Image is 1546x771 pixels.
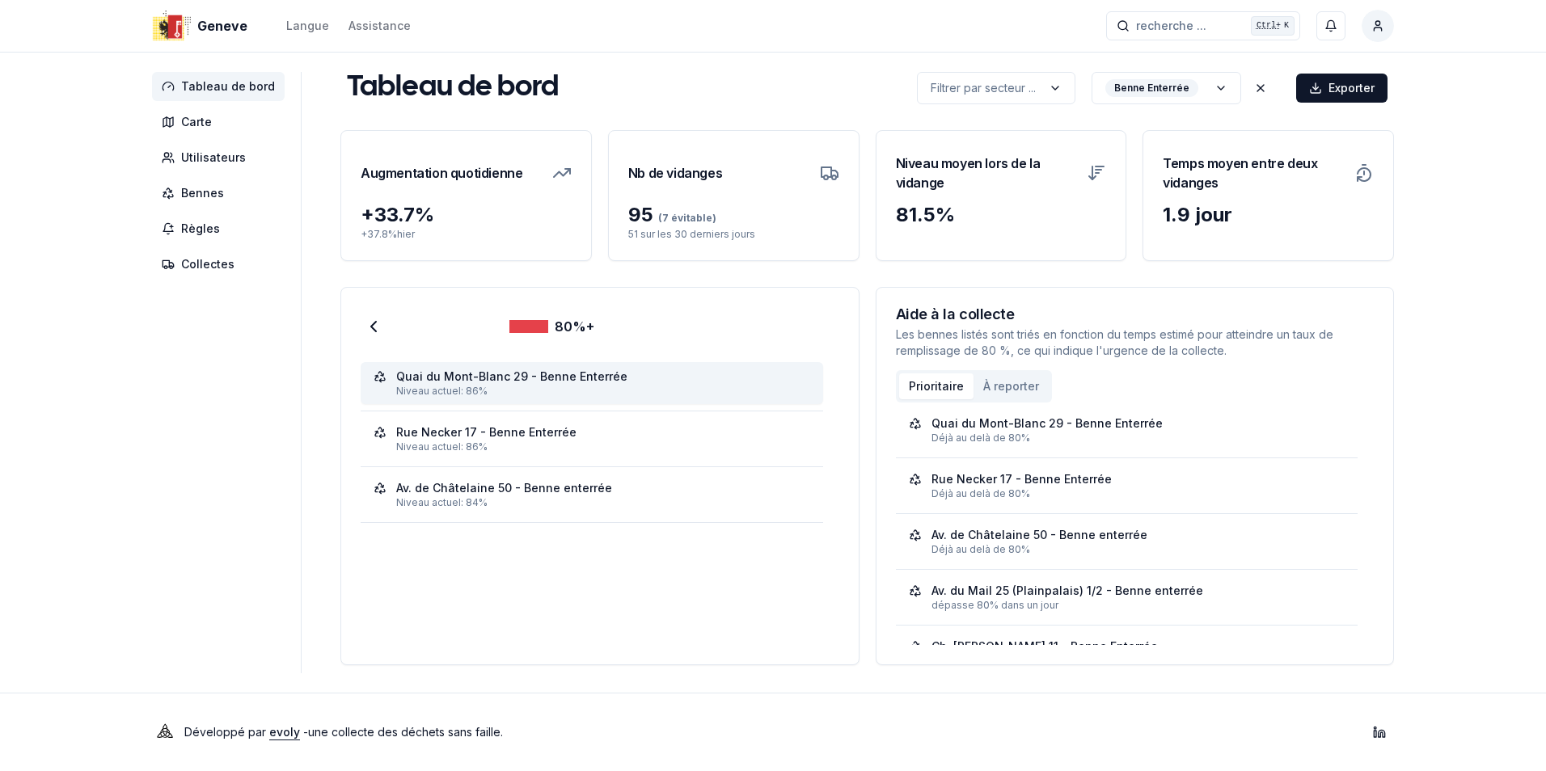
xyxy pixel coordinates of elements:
[152,214,291,243] a: Règles
[931,527,1147,543] div: Av. de Châtelaine 50 - Benne enterrée
[909,527,1345,556] a: Av. de Châtelaine 50 - Benne enterréeDéjà au delà de 80%
[896,307,1375,322] h3: Aide à la collecte
[184,721,503,744] p: Développé par - une collecte des déchets sans faille .
[181,221,220,237] span: Règles
[396,496,810,509] div: Niveau actuel: 84%
[152,250,291,279] a: Collectes
[931,80,1036,96] p: Filtrer par secteur ...
[931,638,1158,655] div: Ch. [PERSON_NAME] 11 - Benne Enterrée
[1092,72,1241,104] button: label
[909,583,1345,612] a: Av. du Mail 25 (Plainpalais) 1/2 - Benne enterréedépasse 80% dans un jour
[1163,202,1374,228] div: 1.9 jour
[286,18,329,34] div: Langue
[181,256,234,272] span: Collectes
[899,373,974,399] button: Prioritaire
[628,202,839,228] div: 95
[286,16,329,36] button: Langue
[931,415,1163,432] div: Quai du Mont-Blanc 29 - Benne Enterrée
[374,369,810,398] a: Quai du Mont-Blanc 29 - Benne EnterréeNiveau actuel: 86%
[931,599,1345,612] div: dépasse 80% dans un jour
[374,480,810,509] a: Av. de Châtelaine 50 - Benne enterréeNiveau actuel: 84%
[909,471,1345,500] a: Rue Necker 17 - Benne EnterréeDéjà au delà de 80%
[396,424,577,440] div: Rue Necker 17 - Benne Enterrée
[509,317,594,336] div: 80%+
[896,327,1375,359] p: Les bennes listés sont triés en fonction du temps estimé pour atteindre un taux de remplissage de...
[1136,18,1206,34] span: recherche ...
[348,16,411,36] a: Assistance
[269,725,300,739] a: evoly
[347,72,559,104] h1: Tableau de bord
[361,202,572,228] div: + 33.7 %
[152,719,178,745] img: Evoly Logo
[974,373,1049,399] button: À reporter
[396,480,612,496] div: Av. de Châtelaine 50 - Benne enterrée
[1296,74,1388,103] button: Exporter
[396,369,627,385] div: Quai du Mont-Blanc 29 - Benne Enterrée
[152,143,291,172] a: Utilisateurs
[1106,11,1300,40] button: recherche ...Ctrl+K
[396,385,810,398] div: Niveau actuel: 86%
[152,6,191,45] img: Geneve Logo
[628,228,839,241] p: 51 sur les 30 derniers jours
[628,150,722,196] h3: Nb de vidanges
[931,471,1112,487] div: Rue Necker 17 - Benne Enterrée
[896,202,1107,228] div: 81.5 %
[931,583,1203,599] div: Av. du Mail 25 (Plainpalais) 1/2 - Benne enterrée
[909,638,1345,668] a: Ch. [PERSON_NAME] 11 - Benne Enterrée
[917,72,1075,104] button: label
[152,72,291,101] a: Tableau de bord
[931,487,1345,500] div: Déjà au delà de 80%
[896,150,1078,196] h3: Niveau moyen lors de la vidange
[396,440,810,453] div: Niveau actuel: 86%
[181,78,275,95] span: Tableau de bord
[931,543,1345,556] div: Déjà au delà de 80%
[1105,79,1198,97] div: Benne Enterrée
[1163,150,1345,196] h3: Temps moyen entre deux vidanges
[361,150,522,196] h3: Augmentation quotidienne
[909,415,1345,444] a: Quai du Mont-Blanc 29 - Benne EnterréeDéjà au delà de 80%
[181,114,212,130] span: Carte
[152,16,254,36] a: Geneve
[653,212,716,224] span: (7 évitable)
[361,228,572,241] p: + 37.8 % hier
[931,432,1345,444] div: Déjà au delà de 80%
[181,185,224,201] span: Bennes
[374,424,810,453] a: Rue Necker 17 - Benne EnterréeNiveau actuel: 86%
[181,150,246,166] span: Utilisateurs
[152,107,291,137] a: Carte
[152,179,291,208] a: Bennes
[197,16,247,36] span: Geneve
